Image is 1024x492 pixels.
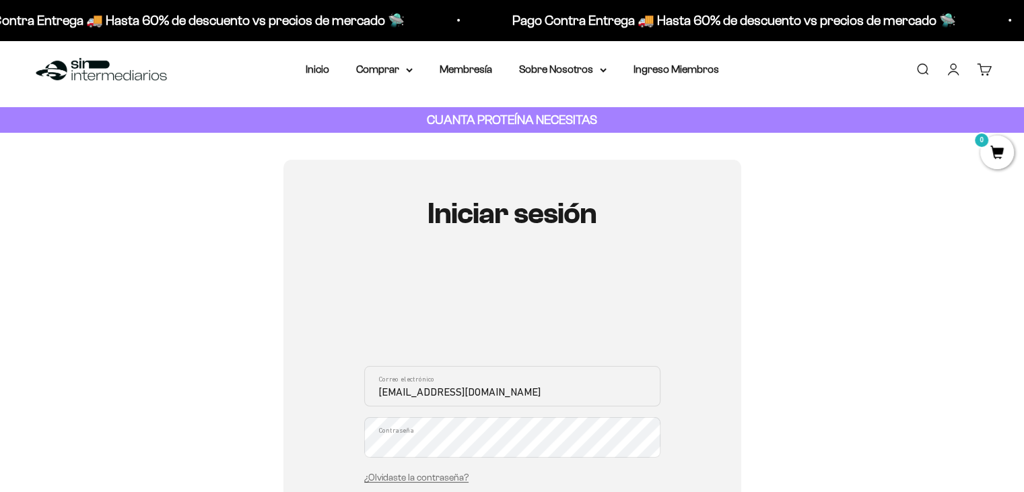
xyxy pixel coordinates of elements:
[356,61,413,78] summary: Comprar
[364,197,660,230] h1: Iniciar sesión
[364,472,469,483] a: ¿Olvidaste la contraseña?
[440,63,492,75] a: Membresía
[980,146,1014,161] a: 0
[364,270,660,350] iframe: Social Login Buttons
[512,9,956,31] p: Pago Contra Entrega 🚚 Hasta 60% de descuento vs precios de mercado 🛸
[306,63,329,75] a: Inicio
[974,132,990,148] mark: 0
[519,61,607,78] summary: Sobre Nosotros
[427,113,597,127] strong: CUANTA PROTEÍNA NECESITAS
[634,63,719,75] a: Ingreso Miembros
